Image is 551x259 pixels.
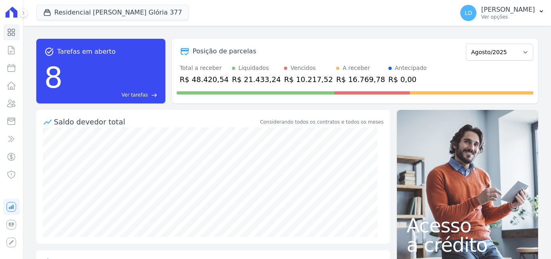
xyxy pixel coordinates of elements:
div: 8 [44,57,63,99]
span: Tarefas em aberto [57,47,116,57]
div: Saldo devedor total [54,116,259,127]
div: R$ 10.217,52 [284,74,333,85]
span: task_alt [44,47,54,57]
div: R$ 21.433,24 [232,74,281,85]
a: Ver tarefas east [66,91,157,99]
button: Residencial [PERSON_NAME] Glória 377 [36,5,189,20]
div: Posição de parcelas [193,46,257,56]
div: Total a receber [180,64,229,72]
p: Ver opções [481,14,535,20]
div: R$ 48.420,54 [180,74,229,85]
div: Vencidos [290,64,315,72]
p: [PERSON_NAME] [481,6,535,14]
span: east [151,92,157,98]
span: Ver tarefas [121,91,148,99]
span: LD [465,10,472,16]
div: Considerando todos os contratos e todos os meses [260,118,384,126]
div: R$ 16.769,78 [336,74,385,85]
div: Liquidados [238,64,269,72]
button: LD [PERSON_NAME] Ver opções [454,2,551,24]
div: Antecipado [395,64,427,72]
div: A receber [342,64,370,72]
div: R$ 0,00 [388,74,427,85]
span: a crédito [407,235,528,255]
span: Acesso [407,216,528,235]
